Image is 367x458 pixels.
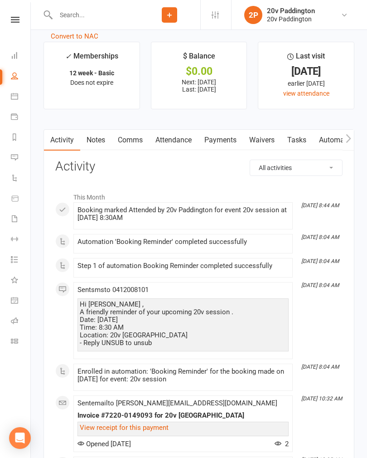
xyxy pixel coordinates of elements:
i: [DATE] 8:04 AM [301,364,339,370]
p: Next: [DATE] Last: [DATE] [159,78,239,93]
div: 20v Paddington [267,15,315,23]
a: Calendar [11,87,31,107]
i: [DATE] 10:32 AM [301,395,342,402]
li: This Month [55,188,343,202]
div: $0.00 [159,67,239,76]
a: view attendance [283,90,329,97]
a: What's New [11,271,31,291]
div: $ Balance [183,50,215,67]
a: Payments [11,107,31,128]
i: [DATE] 8:04 AM [301,282,339,288]
div: [DATE] [266,67,346,76]
a: People [11,67,31,87]
a: Class kiosk mode [11,332,31,352]
a: Comms [111,130,149,151]
i: [DATE] 8:44 AM [301,202,339,209]
a: Attendance [149,130,198,151]
div: Hi [PERSON_NAME] , A friendly reminder of your upcoming 20v session . Date: [DATE] Time: 8:30 AM ... [80,301,286,347]
span: Sent sms to 0412008101 [77,286,149,294]
h3: Activity [55,160,343,174]
a: Roll call kiosk mode [11,312,31,332]
i: [DATE] 8:04 AM [301,234,339,240]
strong: 12 week - Basic [69,69,114,77]
input: Search... [53,9,139,21]
div: Enrolled in automation: 'Booking Reminder' for the booking made on [DATE] for event: 20v session [77,368,289,383]
a: General attendance kiosk mode [11,291,31,312]
i: ✓ [65,52,71,61]
a: Notes [80,130,111,151]
i: [DATE] 8:04 AM [301,258,339,264]
span: 2 [275,440,289,448]
a: Convert to NAC [51,32,98,40]
div: 2P [244,6,262,24]
div: Last visit [287,50,325,67]
span: Does not expire [70,79,113,86]
div: Booking marked Attended by 20v Paddington for event 20v session at [DATE] 8:30AM [77,206,289,222]
div: Automation 'Booking Reminder' completed successfully [77,238,289,246]
a: Automations [313,130,367,151]
div: Open Intercom Messenger [9,427,31,449]
span: Opened [DATE] [77,440,131,448]
a: Dashboard [11,46,31,67]
span: Sent email to [PERSON_NAME][EMAIL_ADDRESS][DOMAIN_NAME] [77,399,277,407]
div: 20v Paddington [267,7,315,15]
a: Payments [198,130,243,151]
div: earlier [DATE] [266,78,346,88]
a: Reports [11,128,31,148]
a: Activity [44,130,80,151]
div: Step 1 of automation Booking Reminder completed successfully [77,262,289,270]
div: Memberships [65,50,118,67]
a: Tasks [281,130,313,151]
a: View receipt for this payment [80,424,169,432]
a: Product Sales [11,189,31,210]
div: Invoice #7220-0149093 for 20v [GEOGRAPHIC_DATA] [77,412,289,419]
a: Waivers [243,130,281,151]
